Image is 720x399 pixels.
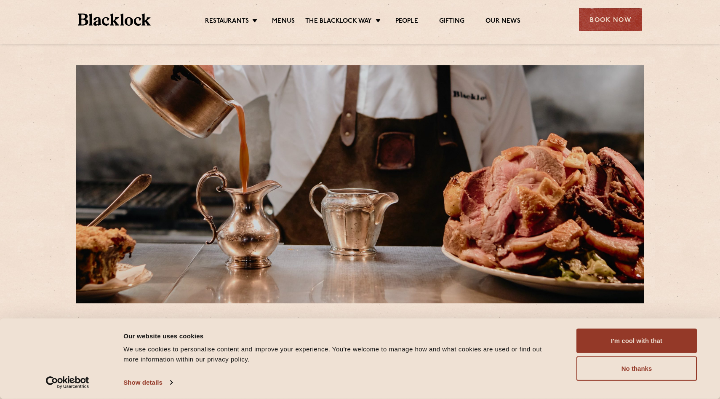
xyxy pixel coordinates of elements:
[576,329,697,353] button: I'm cool with that
[576,356,697,381] button: No thanks
[579,8,642,31] div: Book Now
[31,376,104,389] a: Usercentrics Cookiebot - opens in a new window
[305,17,372,27] a: The Blacklock Way
[123,376,172,389] a: Show details
[123,331,557,341] div: Our website uses cookies
[272,17,295,27] a: Menus
[123,344,557,364] div: We use cookies to personalise content and improve your experience. You're welcome to manage how a...
[205,17,249,27] a: Restaurants
[395,17,418,27] a: People
[439,17,464,27] a: Gifting
[485,17,520,27] a: Our News
[78,13,151,26] img: BL_Textured_Logo-footer-cropped.svg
